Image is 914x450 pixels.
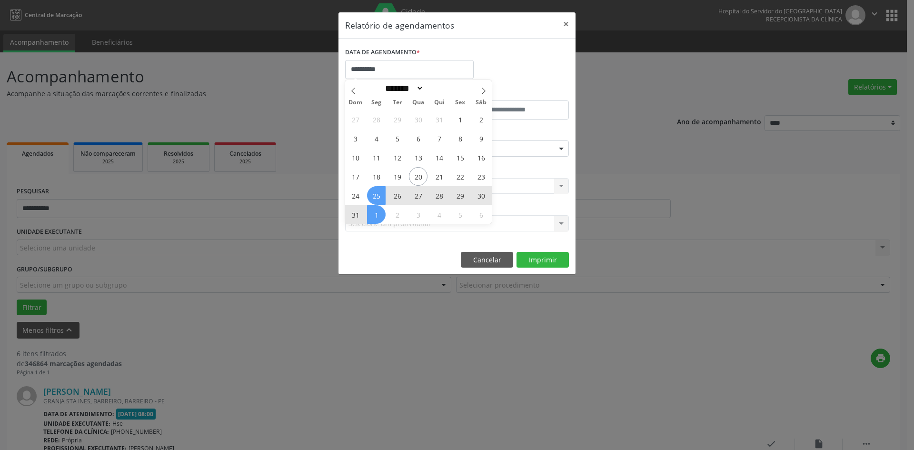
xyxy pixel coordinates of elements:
[367,205,386,224] span: Setembro 1, 2025
[388,110,407,129] span: Julho 29, 2025
[345,19,454,31] h5: Relatório de agendamentos
[367,167,386,186] span: Agosto 18, 2025
[367,186,386,205] span: Agosto 25, 2025
[346,186,365,205] span: Agosto 24, 2025
[430,205,448,224] span: Setembro 4, 2025
[451,186,469,205] span: Agosto 29, 2025
[346,167,365,186] span: Agosto 17, 2025
[388,186,407,205] span: Agosto 26, 2025
[430,186,448,205] span: Agosto 28, 2025
[366,100,387,106] span: Seg
[472,167,490,186] span: Agosto 23, 2025
[388,167,407,186] span: Agosto 19, 2025
[556,12,576,36] button: Close
[472,129,490,148] span: Agosto 9, 2025
[472,186,490,205] span: Agosto 30, 2025
[409,167,427,186] span: Agosto 20, 2025
[461,252,513,268] button: Cancelar
[472,148,490,167] span: Agosto 16, 2025
[472,110,490,129] span: Agosto 2, 2025
[367,110,386,129] span: Julho 28, 2025
[388,129,407,148] span: Agosto 5, 2025
[451,129,469,148] span: Agosto 8, 2025
[345,45,420,60] label: DATA DE AGENDAMENTO
[409,129,427,148] span: Agosto 6, 2025
[472,205,490,224] span: Setembro 6, 2025
[430,167,448,186] span: Agosto 21, 2025
[459,86,569,100] label: ATÉ
[451,148,469,167] span: Agosto 15, 2025
[409,205,427,224] span: Setembro 3, 2025
[367,148,386,167] span: Agosto 11, 2025
[346,129,365,148] span: Agosto 3, 2025
[409,148,427,167] span: Agosto 13, 2025
[517,252,569,268] button: Imprimir
[382,83,424,93] select: Month
[430,110,448,129] span: Julho 31, 2025
[451,110,469,129] span: Agosto 1, 2025
[429,100,450,106] span: Qui
[430,129,448,148] span: Agosto 7, 2025
[388,205,407,224] span: Setembro 2, 2025
[471,100,492,106] span: Sáb
[451,167,469,186] span: Agosto 22, 2025
[451,205,469,224] span: Setembro 5, 2025
[367,129,386,148] span: Agosto 4, 2025
[345,100,366,106] span: Dom
[387,100,408,106] span: Ter
[388,148,407,167] span: Agosto 12, 2025
[409,186,427,205] span: Agosto 27, 2025
[424,83,455,93] input: Year
[430,148,448,167] span: Agosto 14, 2025
[409,110,427,129] span: Julho 30, 2025
[450,100,471,106] span: Sex
[346,110,365,129] span: Julho 27, 2025
[346,148,365,167] span: Agosto 10, 2025
[346,205,365,224] span: Agosto 31, 2025
[408,100,429,106] span: Qua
